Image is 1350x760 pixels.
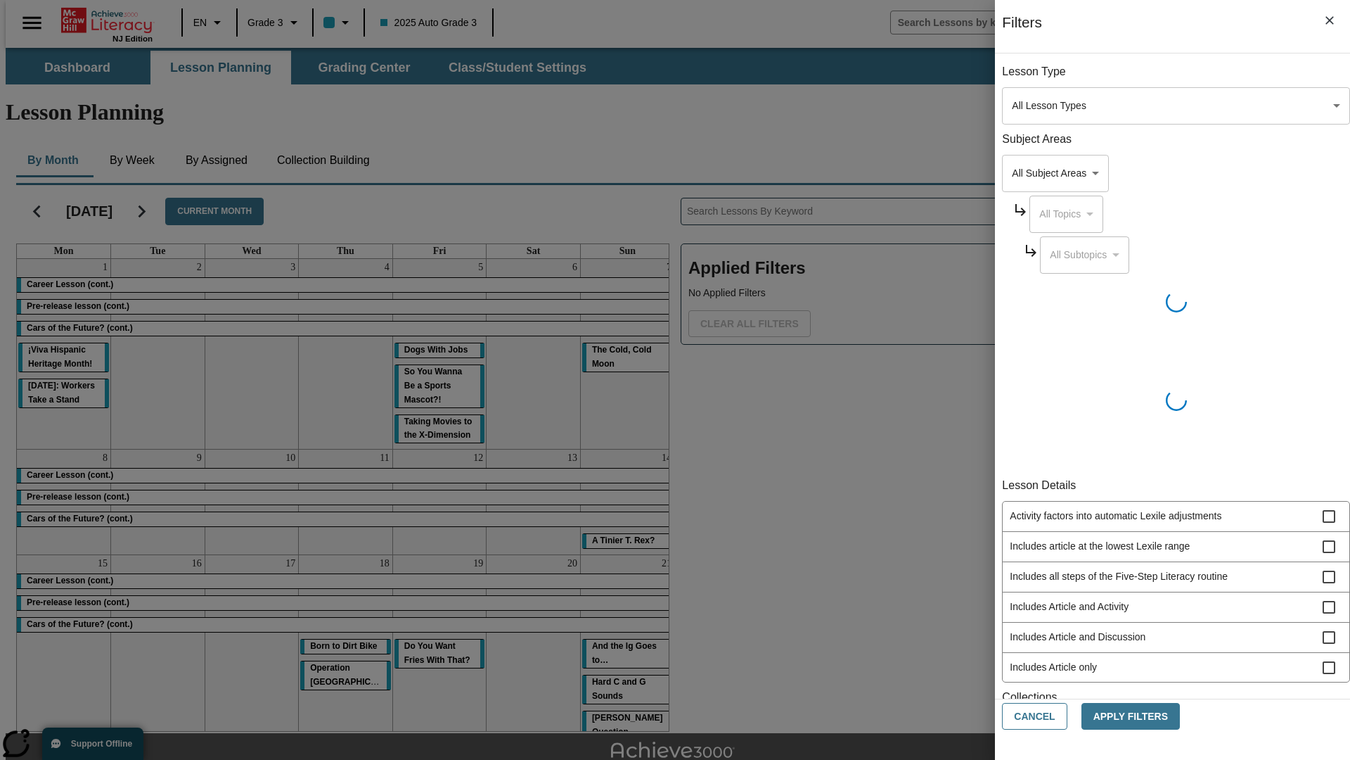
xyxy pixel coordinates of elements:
span: Activity factors into automatic Lexile adjustments [1010,509,1323,524]
button: Close Filters side menu [1315,6,1344,35]
div: Select a lesson type [1002,87,1350,125]
p: Lesson Details [1002,478,1350,494]
div: Includes article at the lowest Lexile range [1003,532,1349,562]
button: Cancel [1002,703,1067,730]
button: Apply Filters [1081,703,1180,730]
span: Includes Article only [1010,660,1323,675]
p: Subject Areas [1002,132,1350,148]
div: Includes all steps of the Five-Step Literacy routine [1003,562,1349,593]
div: Select a Subject Area [1040,236,1129,274]
span: Includes all steps of the Five-Step Literacy routine [1010,569,1323,584]
span: Includes article at the lowest Lexile range [1010,539,1323,554]
ul: Lesson Details [1002,501,1350,683]
span: Includes Article and Discussion [1010,630,1323,645]
div: Select a Subject Area [1029,196,1103,233]
div: Includes Article and Activity [1003,593,1349,623]
span: Includes Article and Activity [1010,600,1323,614]
p: Lesson Type [1002,64,1350,80]
div: Select a Subject Area [1002,155,1109,192]
div: Activity factors into automatic Lexile adjustments [1003,502,1349,532]
div: Includes Article and Discussion [1003,623,1349,653]
div: Includes Article only [1003,653,1349,683]
p: Collections [1002,690,1350,706]
h1: Filters [1002,14,1042,53]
